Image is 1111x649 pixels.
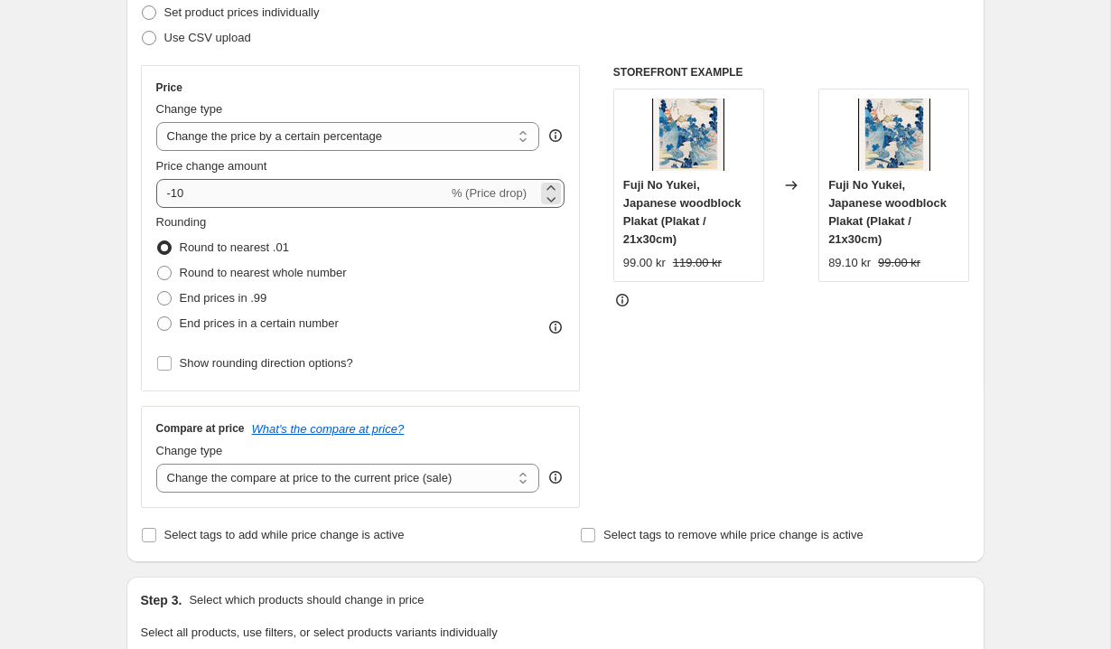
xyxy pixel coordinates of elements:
span: Select all products, use filters, or select products variants individually [141,625,498,639]
span: Fuji No Yukei, Japanese woodblock Plakat (Plakat / 21x30cm) [828,178,947,246]
h3: Price [156,80,182,95]
span: Round to nearest .01 [180,240,289,254]
span: Change type [156,102,223,116]
div: 89.10 kr [828,254,871,272]
strike: 119.00 kr [673,254,722,272]
div: help [546,468,565,486]
span: End prices in .99 [180,291,267,305]
img: b919928cb65c47a6148c749f342230971d4c294d_80x.jpg [652,99,724,171]
span: Select tags to add while price change is active [164,528,405,541]
span: Use CSV upload [164,31,251,44]
span: Set product prices individually [164,5,320,19]
div: help [546,127,565,145]
div: 99.00 kr [623,254,666,272]
span: Change type [156,444,223,457]
img: b919928cb65c47a6148c749f342230971d4c294d_80x.jpg [858,99,930,171]
span: End prices in a certain number [180,316,339,330]
span: Show rounding direction options? [180,356,353,370]
input: -15 [156,179,448,208]
span: Rounding [156,215,207,229]
p: Select which products should change in price [189,591,424,609]
strike: 99.00 kr [878,254,920,272]
h3: Compare at price [156,421,245,436]
button: What's the compare at price? [252,422,405,436]
span: Fuji No Yukei, Japanese woodblock Plakat (Plakat / 21x30cm) [623,178,742,246]
span: Round to nearest whole number [180,266,347,279]
span: Price change amount [156,159,267,173]
span: % (Price drop) [452,186,527,200]
span: Select tags to remove while price change is active [603,528,864,541]
h2: Step 3. [141,591,182,609]
h6: STOREFRONT EXAMPLE [613,65,970,80]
